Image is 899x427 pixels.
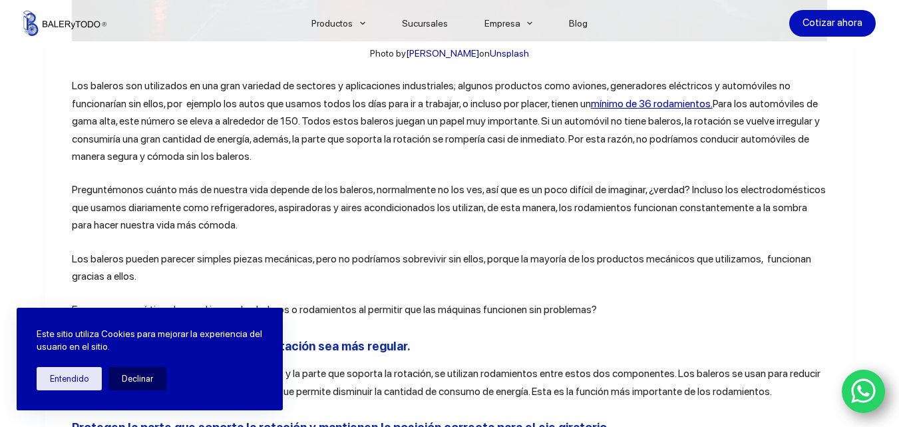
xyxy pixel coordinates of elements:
[72,181,828,234] p: Preguntémonos cuánto más de nuestra vida depende de los baleros, normalmente no los ves, así que ...
[37,367,102,390] button: Entendido
[72,365,828,400] p: Cuando se produce fricción entre el eje giratorio y la parte que soporta la rotación, se utilizan...
[591,97,713,110] a: mínimo de 36 rodamientos.
[72,337,828,355] h3: Reducen la fricción y hacen que la rotación sea más regular.
[72,250,828,286] p: Los baleros pueden parecer simples piezas mecánicas, pero no podríamos sobrevivir sin ellos, porq...
[842,370,886,414] a: WhatsApp
[72,46,828,61] figcaption: Photo by on
[23,11,106,36] img: Balerytodo
[108,367,166,390] button: Declinar
[72,77,828,165] p: Los baleros son utilizados en una gran variedad de sectores y aplicaciones industriales; algunos ...
[789,10,876,37] a: Cotizar ahora
[406,48,479,59] a: [PERSON_NAME]
[72,301,828,318] p: En resumen, ¿qué tipo de papel juegan los baleros o rodamientos al permitir que las máquinas func...
[37,328,263,354] p: Este sitio utiliza Cookies para mejorar la experiencia del usuario en el sitio.
[490,48,529,59] a: Unsplash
